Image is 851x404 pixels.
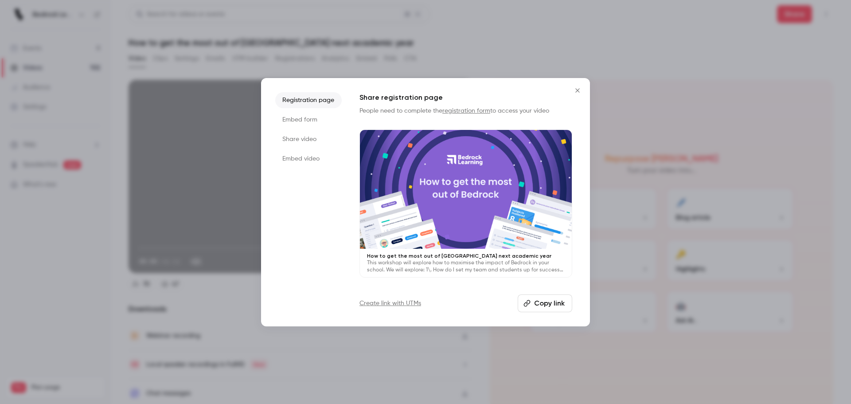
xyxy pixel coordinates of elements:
[359,299,421,308] a: Create link with UTMs
[569,82,586,99] button: Close
[359,106,572,115] p: People need to complete the to access your video
[367,259,565,274] p: This workshop will explore how to maximise the impact of Bedrock in your school. We will explore:...
[275,151,342,167] li: Embed video
[275,112,342,128] li: Embed form
[275,92,342,108] li: Registration page
[359,92,572,103] h1: Share registration page
[442,108,490,114] a: registration form
[359,129,572,278] a: How to get the most out of [GEOGRAPHIC_DATA] next academic yearThis workshop will explore how to ...
[275,131,342,147] li: Share video
[518,294,572,312] button: Copy link
[367,252,565,259] p: How to get the most out of [GEOGRAPHIC_DATA] next academic year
